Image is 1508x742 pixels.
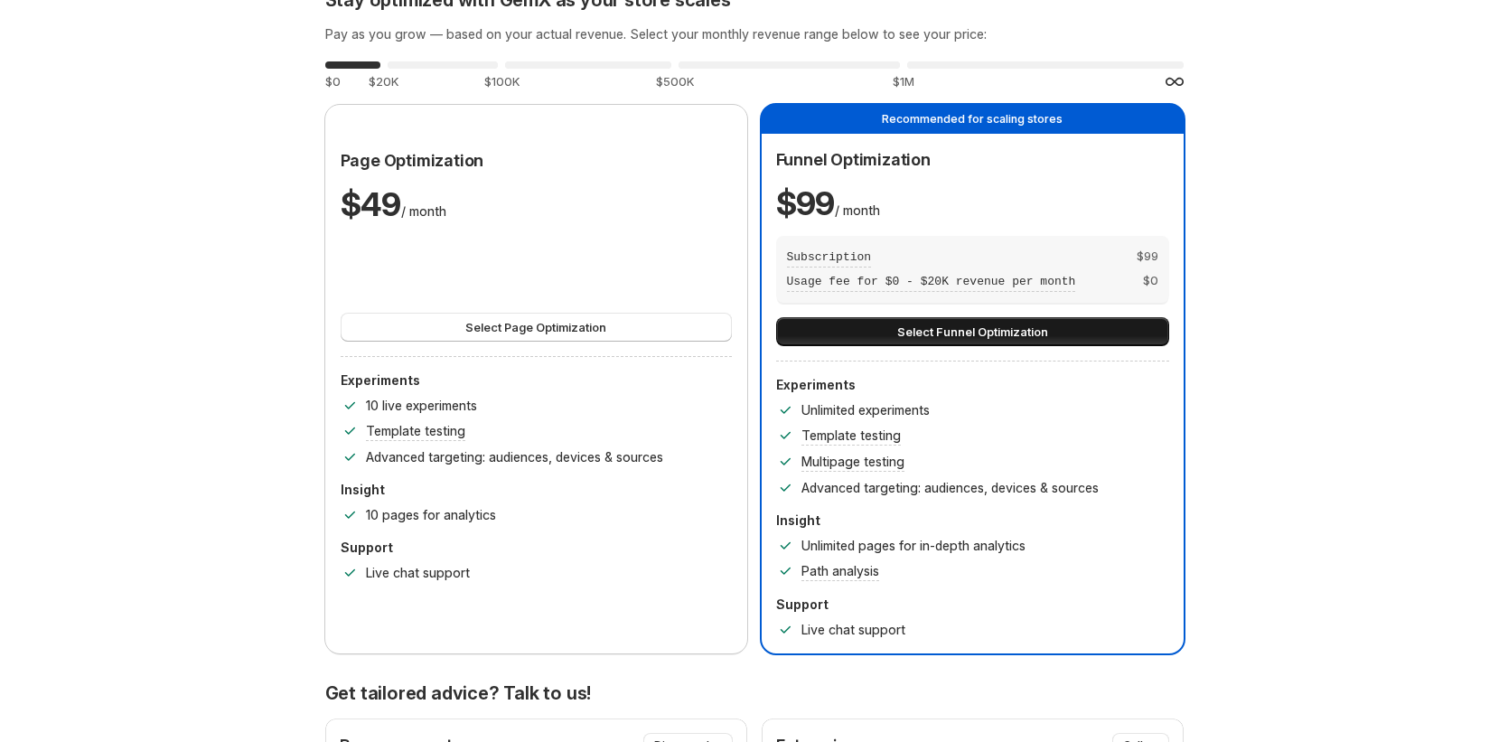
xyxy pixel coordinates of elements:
[1137,247,1158,268] span: $ 99
[341,539,732,557] p: Support
[341,151,484,170] span: Page Optimization
[465,318,606,336] span: Select Page Optimization
[801,537,1026,555] p: Unlimited pages for in-depth analytics
[801,562,879,580] p: Path analysis
[801,401,930,419] p: Unlimited experiments
[484,74,520,89] span: $100K
[776,376,1169,394] p: Experiments
[366,564,470,582] p: Live chat support
[366,506,496,524] p: 10 pages for analytics
[341,481,732,499] p: Insight
[776,596,1169,614] p: Support
[893,74,914,89] span: $1M
[801,427,901,445] p: Template testing
[366,422,465,440] p: Template testing
[801,479,1099,497] p: Advanced targeting: audiences, devices & sources
[325,682,1184,704] p: Get tailored advice? Talk to us!
[341,371,732,390] p: Experiments
[787,275,1076,288] span: Usage fee for $0 - $20K revenue per month
[341,313,732,342] button: Select Page Optimization
[897,323,1048,341] span: Select Funnel Optimization
[656,74,694,89] span: $500K
[325,25,1184,43] h3: Pay as you grow — based on your actual revenue. Select your monthly revenue range below to see yo...
[776,182,880,225] p: / month
[776,512,1169,530] p: Insight
[801,621,905,639] p: Live chat support
[369,74,398,89] span: $20K
[341,184,401,224] span: $ 49
[1143,271,1158,292] span: $ 0
[776,150,931,169] span: Funnel Optimization
[366,448,663,466] p: Advanced targeting: audiences, devices & sources
[787,250,872,264] span: Subscription
[325,74,341,89] span: $0
[341,183,446,226] p: / month
[776,317,1169,346] button: Select Funnel Optimization
[882,112,1063,126] span: Recommended for scaling stores
[776,183,835,223] span: $ 99
[801,453,904,471] p: Multipage testing
[366,397,477,415] p: 10 live experiments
